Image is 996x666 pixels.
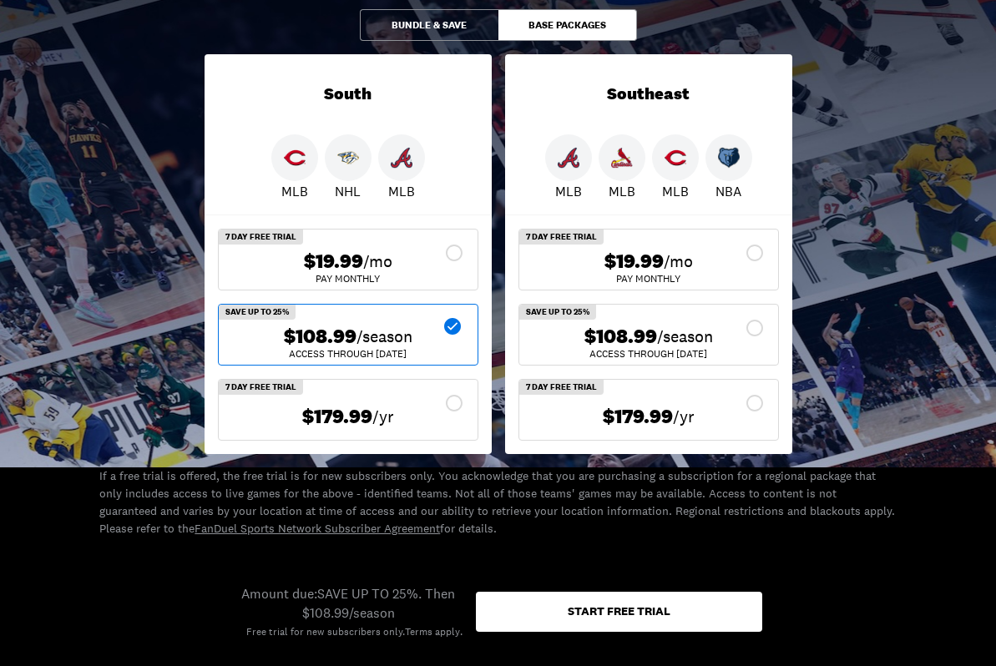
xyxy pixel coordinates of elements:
span: /season [657,325,713,348]
img: Reds [665,147,686,169]
p: MLB [281,181,308,201]
img: Grizzlies [718,147,740,169]
button: Bundle & Save [360,9,498,41]
span: $108.99 [284,325,356,349]
div: 7 Day Free Trial [219,380,303,395]
div: Start free trial [568,605,670,617]
span: $19.99 [304,250,363,274]
div: 7 Day Free Trial [219,230,303,245]
button: Base Packages [498,9,637,41]
div: 7 Day Free Trial [519,230,604,245]
span: /yr [673,405,695,428]
div: 7 Day Free Trial [519,380,604,395]
div: ACCESS THROUGH [DATE] [232,349,464,359]
img: Predators [337,147,359,169]
p: NHL [335,181,361,201]
img: Braves [558,147,579,169]
img: Braves [391,147,412,169]
div: South [205,54,492,134]
div: Pay Monthly [533,274,765,284]
div: Pay Monthly [232,274,464,284]
a: FanDuel Sports Network Subscriber Agreement [195,521,440,536]
div: Southeast [505,54,792,134]
div: Amount due: SAVE UP TO 25%. Then $108.99/season [235,584,463,622]
div: ACCESS THROUGH [DATE] [533,349,765,359]
span: /season [356,325,412,348]
div: SAVE UP TO 25% [219,305,296,320]
span: $179.99 [603,405,673,429]
p: MLB [388,181,415,201]
div: Free trial for new subscribers only. . [246,625,463,639]
p: MLB [609,181,635,201]
p: MLB [662,181,689,201]
span: $179.99 [302,405,372,429]
p: MLB [555,181,582,201]
p: If a free trial is offered, the free trial is for new subscribers only. You acknowledge that you ... [99,467,896,537]
img: Cardinals [611,147,633,169]
img: Reds [284,147,306,169]
span: $19.99 [604,250,664,274]
span: $108.99 [584,325,657,349]
a: Terms apply [405,625,460,639]
div: SAVE UP TO 25% [519,305,596,320]
p: NBA [715,181,741,201]
span: /yr [372,405,394,428]
span: /mo [363,250,392,273]
span: /mo [664,250,693,273]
